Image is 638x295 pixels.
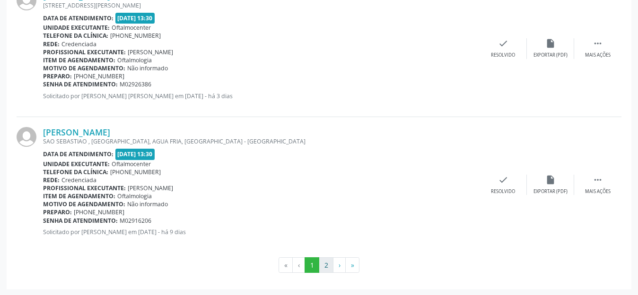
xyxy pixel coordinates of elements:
[128,184,173,192] span: [PERSON_NAME]
[43,80,118,88] b: Senha de atendimento:
[305,257,319,273] button: Go to page 1
[43,1,480,9] div: [STREET_ADDRESS][PERSON_NAME]
[127,64,168,72] span: Não informado
[333,257,346,273] button: Go to next page
[545,38,556,49] i: insert_drive_file
[43,217,118,225] b: Senha de atendimento:
[593,38,603,49] i: 
[43,127,110,137] a: [PERSON_NAME]
[115,13,155,24] span: [DATE] 13:30
[43,92,480,100] p: Solicitado por [PERSON_NAME] [PERSON_NAME] em [DATE] - há 3 dias
[43,184,126,192] b: Profissional executante:
[319,257,333,273] button: Go to page 2
[498,38,508,49] i: check
[110,32,161,40] span: [PHONE_NUMBER]
[43,72,72,80] b: Preparo:
[120,217,151,225] span: M02916206
[61,40,96,48] span: Credenciada
[43,14,114,22] b: Data de atendimento:
[43,150,114,158] b: Data de atendimento:
[43,24,110,32] b: Unidade executante:
[533,52,568,59] div: Exportar (PDF)
[593,175,603,185] i: 
[43,137,480,145] div: SAO SEBASTIAO , [GEOGRAPHIC_DATA], AGUA FRIA, [GEOGRAPHIC_DATA] - [GEOGRAPHIC_DATA]
[43,64,125,72] b: Motivo de agendamento:
[127,200,168,208] span: Não informado
[117,56,152,64] span: Oftalmologia
[74,72,124,80] span: [PHONE_NUMBER]
[110,168,161,176] span: [PHONE_NUMBER]
[533,188,568,195] div: Exportar (PDF)
[545,175,556,185] i: insert_drive_file
[112,160,151,168] span: Oftalmocenter
[43,56,115,64] b: Item de agendamento:
[43,40,60,48] b: Rede:
[498,175,508,185] i: check
[43,48,126,56] b: Profissional executante:
[43,160,110,168] b: Unidade executante:
[491,188,515,195] div: Resolvido
[117,192,152,200] span: Oftalmologia
[43,32,108,40] b: Telefone da clínica:
[120,80,151,88] span: M02926386
[43,176,60,184] b: Rede:
[491,52,515,59] div: Resolvido
[74,208,124,216] span: [PHONE_NUMBER]
[17,127,36,147] img: img
[112,24,151,32] span: Oftalmocenter
[61,176,96,184] span: Credenciada
[345,257,359,273] button: Go to last page
[128,48,173,56] span: [PERSON_NAME]
[43,200,125,208] b: Motivo de agendamento:
[43,208,72,216] b: Preparo:
[585,188,611,195] div: Mais ações
[43,228,480,236] p: Solicitado por [PERSON_NAME] em [DATE] - há 9 dias
[585,52,611,59] div: Mais ações
[43,168,108,176] b: Telefone da clínica:
[43,192,115,200] b: Item de agendamento:
[17,257,621,273] ul: Pagination
[115,149,155,160] span: [DATE] 13:30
